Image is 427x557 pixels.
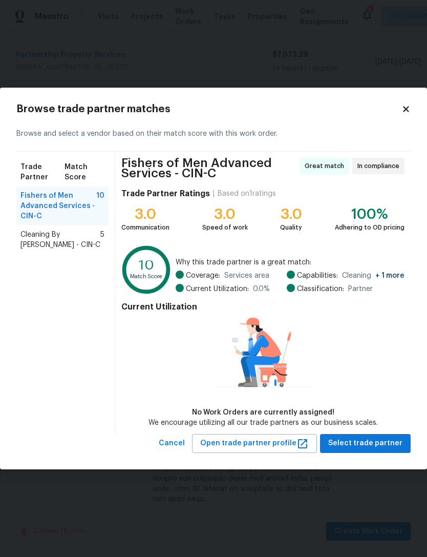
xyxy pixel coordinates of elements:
[100,230,104,250] span: 5
[20,230,100,250] span: Cleaning By [PERSON_NAME] - CIN-C
[148,407,378,418] div: No Work Orders are currently assigned!
[159,437,185,450] span: Cancel
[121,209,169,219] div: 3.0
[280,222,302,233] div: Quality
[210,189,218,199] div: |
[176,257,404,267] span: Why this trade partner is a great match:
[139,259,154,273] text: 10
[202,209,248,219] div: 3.0
[16,116,411,152] div: Browse and select a vendor based on their match score with this work order.
[253,284,270,294] span: 0.0 %
[342,271,404,281] span: Cleaning
[202,222,248,233] div: Speed of work
[186,284,249,294] span: Current Utilization:
[335,209,404,219] div: 100%
[121,158,296,178] span: Fishers of Men Advanced Services - CIN-C
[200,437,309,450] span: Open trade partner profile
[192,434,317,453] button: Open trade partner profile
[130,274,163,279] text: Match Score
[297,284,344,294] span: Classification:
[65,162,104,182] span: Match Score
[357,161,403,171] span: In compliance
[148,418,378,428] div: We encourage utilizing all our trade partners as our business scales.
[96,191,104,221] span: 10
[297,271,338,281] span: Capabilities:
[305,161,348,171] span: Great match
[20,191,96,221] span: Fishers of Men Advanced Services - CIN-C
[320,434,411,453] button: Select trade partner
[280,209,302,219] div: 3.0
[121,189,210,199] h4: Trade Partner Ratings
[375,272,404,279] span: + 1 more
[121,302,404,312] h4: Current Utilization
[155,434,189,453] button: Cancel
[348,284,373,294] span: Partner
[218,189,276,199] div: Based on 1 ratings
[328,437,402,450] span: Select trade partner
[20,162,65,182] span: Trade Partner
[224,271,269,281] span: Services area
[121,222,169,233] div: Communication
[186,271,220,281] span: Coverage:
[16,104,401,114] h2: Browse trade partner matches
[335,222,404,233] div: Adhering to OD pricing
